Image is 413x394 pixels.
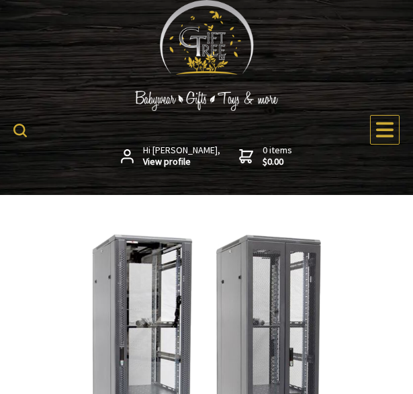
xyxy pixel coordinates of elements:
[263,144,292,168] span: 0 items
[121,145,220,168] a: Hi [PERSON_NAME],View profile
[263,156,292,168] strong: $0.00
[106,91,308,111] img: Babywear - Gifts - Toys & more
[143,145,220,168] span: Hi [PERSON_NAME],
[13,124,27,137] img: product search
[239,145,292,168] a: 0 items$0.00
[143,156,220,168] strong: View profile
